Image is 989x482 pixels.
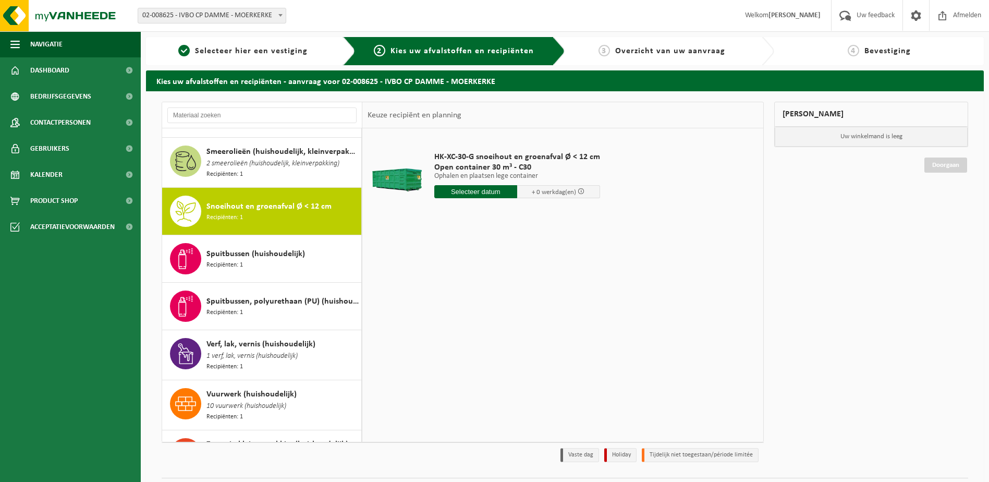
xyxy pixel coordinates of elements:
[30,188,78,214] span: Product Shop
[374,45,385,56] span: 2
[434,185,517,198] input: Selecteer datum
[206,412,243,422] span: Recipiënten: 1
[206,260,243,270] span: Recipiënten: 1
[864,47,911,55] span: Bevestiging
[195,47,308,55] span: Selecteer hier een vestiging
[206,308,243,318] span: Recipiënten: 1
[206,438,348,451] span: Zuren in kleinverpakking(huishoudelijk)
[30,136,69,162] span: Gebruikers
[642,448,759,462] li: Tijdelijk niet toegestaan/période limitée
[138,8,286,23] span: 02-008625 - IVBO CP DAMME - MOERKERKE
[162,235,362,283] button: Spuitbussen (huishoudelijk) Recipiënten: 1
[206,295,359,308] span: Spuitbussen, polyurethaan (PU) (huishoudelijk)
[924,158,967,173] a: Doorgaan
[206,351,298,362] span: 1 verf, lak, vernis (huishoudelijk)
[162,380,362,430] button: Vuurwerk (huishoudelijk) 10 vuurwerk (huishoudelijk) Recipiënten: 1
[206,388,297,401] span: Vuurwerk (huishoudelijk)
[434,173,600,180] p: Ophalen en plaatsen lege container
[206,338,315,351] span: Verf, lak, vernis (huishoudelijk)
[560,448,599,462] li: Vaste dag
[615,47,725,55] span: Overzicht van uw aanvraag
[30,83,91,110] span: Bedrijfsgegevens
[848,45,859,56] span: 4
[162,430,362,480] button: Zuren in kleinverpakking(huishoudelijk)
[532,189,576,196] span: + 0 werkdag(en)
[362,102,467,128] div: Keuze recipiënt en planning
[434,162,600,173] span: Open container 30 m³ - C30
[178,45,190,56] span: 1
[604,448,637,462] li: Holiday
[206,401,286,412] span: 10 vuurwerk (huishoudelijk)
[162,330,362,380] button: Verf, lak, vernis (huishoudelijk) 1 verf, lak, vernis (huishoudelijk) Recipiënten: 1
[768,11,821,19] strong: [PERSON_NAME]
[162,283,362,330] button: Spuitbussen, polyurethaan (PU) (huishoudelijk) Recipiënten: 1
[390,47,534,55] span: Kies uw afvalstoffen en recipiënten
[151,45,335,57] a: 1Selecteer hier een vestiging
[775,127,968,147] p: Uw winkelmand is leeg
[434,152,600,162] span: HK-XC-30-G snoeihout en groenafval Ø < 12 cm
[206,362,243,372] span: Recipiënten: 1
[30,31,63,57] span: Navigatie
[30,214,115,240] span: Acceptatievoorwaarden
[206,213,243,223] span: Recipiënten: 1
[206,158,339,170] span: 2 smeerolieën (huishoudelijk, kleinverpakking)
[206,146,359,158] span: Smeerolieën (huishoudelijk, kleinverpakking)
[167,107,357,123] input: Materiaal zoeken
[30,162,63,188] span: Kalender
[206,170,243,179] span: Recipiënten: 1
[30,57,69,83] span: Dashboard
[206,200,332,213] span: Snoeihout en groenafval Ø < 12 cm
[162,138,362,188] button: Smeerolieën (huishoudelijk, kleinverpakking) 2 smeerolieën (huishoudelijk, kleinverpakking) Recip...
[162,188,362,235] button: Snoeihout en groenafval Ø < 12 cm Recipiënten: 1
[599,45,610,56] span: 3
[774,102,968,127] div: [PERSON_NAME]
[146,70,984,91] h2: Kies uw afvalstoffen en recipiënten - aanvraag voor 02-008625 - IVBO CP DAMME - MOERKERKE
[206,248,305,260] span: Spuitbussen (huishoudelijk)
[30,110,91,136] span: Contactpersonen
